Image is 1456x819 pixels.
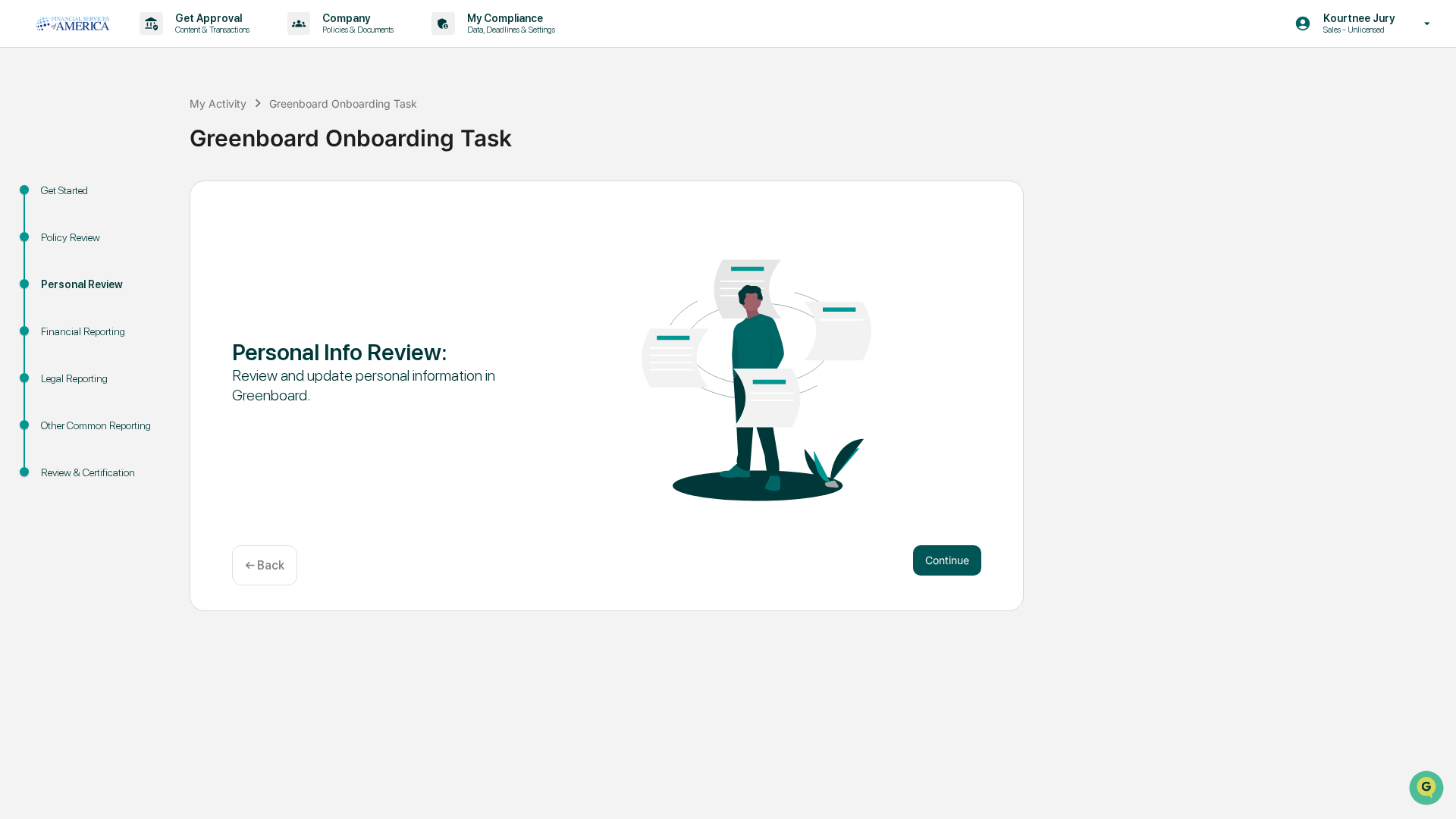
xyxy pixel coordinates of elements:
div: My Activity [190,97,246,110]
div: Personal Review [41,277,165,293]
div: We're available if you need us! [52,131,192,143]
div: Financial Reporting [41,324,165,340]
p: How can we help? [15,32,276,56]
a: Powered byPylon [107,256,184,268]
a: 🔎Data Lookup [9,214,102,241]
div: Policy Review [41,230,165,246]
div: Greenboard Onboarding Task [190,112,1448,152]
p: Data, Deadlines & Settings [455,24,563,35]
span: Attestations [125,191,188,206]
div: 🖐️ [15,193,27,205]
div: Personal Info Review : [232,338,532,366]
p: Get Approval [163,12,257,24]
button: Start new chat [258,121,276,139]
img: 1746055101610-c473b297-6a78-478c-a979-82029cc54cd1 [15,116,42,143]
div: 🔎 [15,221,27,234]
a: 🗄️Attestations [104,185,194,212]
p: Company [310,12,401,24]
span: Data Lookup [30,220,96,235]
span: Pylon [151,257,184,268]
p: My Compliance [455,12,563,24]
p: Sales - Unlicensed [1311,24,1402,35]
img: Personal Info Review [607,214,906,526]
div: 🗄️ [110,193,122,205]
div: Legal Reporting [41,371,165,387]
img: logo [36,17,109,30]
div: Other Common Reporting [41,418,165,434]
iframe: Open customer support [1407,769,1448,810]
div: Review & Certification [41,465,165,481]
span: Preclearance [30,191,98,206]
div: Get Started [41,183,165,199]
p: ← Back [245,558,284,573]
button: Continue [913,545,981,576]
div: Greenboard Onboarding Task [269,97,417,110]
p: Content & Transactions [163,24,257,35]
p: Policies & Documents [310,24,401,35]
a: 🖐️Preclearance [9,185,104,212]
div: Review and update personal information in Greenboard. [232,366,532,405]
p: Kourtnee Jury [1311,12,1402,24]
div: Start new chat [52,116,249,131]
